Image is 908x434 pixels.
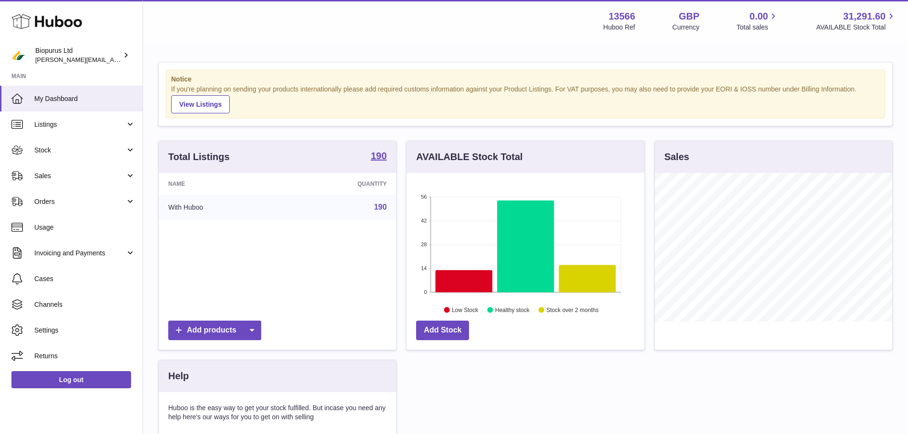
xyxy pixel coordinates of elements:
text: Healthy stock [495,306,530,313]
a: Add products [168,321,261,340]
span: Settings [34,326,135,335]
text: 14 [421,265,427,271]
a: View Listings [171,95,230,113]
span: Returns [34,352,135,361]
span: 31,291.60 [843,10,886,23]
span: Listings [34,120,125,129]
a: Add Stock [416,321,469,340]
p: Huboo is the easy way to get your stock fulfilled. But incase you need any help here's our ways f... [168,404,387,422]
h3: Help [168,370,189,383]
h3: Total Listings [168,151,230,163]
a: 190 [371,151,387,162]
a: Log out [11,371,131,388]
text: 28 [421,242,427,247]
th: Name [159,173,284,195]
span: My Dashboard [34,94,135,103]
text: Low Stock [452,306,479,313]
span: Cases [34,274,135,283]
strong: 190 [371,151,387,161]
span: Invoicing and Payments [34,249,125,258]
text: 42 [421,218,427,223]
span: 0.00 [750,10,768,23]
img: peter@biopurus.co.uk [11,48,26,62]
strong: Notice [171,75,880,84]
a: 190 [374,203,387,211]
th: Quantity [284,173,396,195]
span: Stock [34,146,125,155]
strong: 13566 [609,10,635,23]
td: With Huboo [159,195,284,220]
span: Channels [34,300,135,309]
strong: GBP [679,10,699,23]
div: Currency [673,23,700,32]
text: Stock over 2 months [547,306,599,313]
span: Usage [34,223,135,232]
span: Orders [34,197,125,206]
div: If you're planning on sending your products internationally please add required customs informati... [171,85,880,113]
text: 56 [421,194,427,200]
span: Sales [34,172,125,181]
span: Total sales [736,23,779,32]
h3: AVAILABLE Stock Total [416,151,522,163]
text: 0 [424,289,427,295]
span: AVAILABLE Stock Total [816,23,897,32]
a: 0.00 Total sales [736,10,779,32]
h3: Sales [664,151,689,163]
div: Biopurus Ltd [35,46,121,64]
a: 31,291.60 AVAILABLE Stock Total [816,10,897,32]
div: Huboo Ref [603,23,635,32]
span: [PERSON_NAME][EMAIL_ADDRESS][DOMAIN_NAME] [35,56,191,63]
